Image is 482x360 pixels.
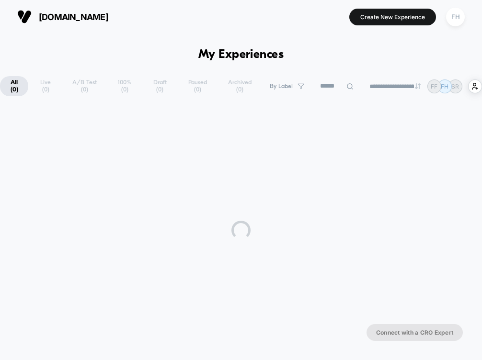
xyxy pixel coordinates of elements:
[39,12,108,22] span: [DOMAIN_NAME]
[270,83,293,90] span: By Label
[14,9,111,24] button: [DOMAIN_NAME]
[451,83,459,90] p: SR
[367,324,463,341] button: Connect with a CRO Expert
[431,83,437,90] p: FF
[198,48,284,62] h1: My Experiences
[349,9,436,25] button: Create New Experience
[17,10,32,24] img: Visually logo
[415,83,421,89] img: end
[441,83,448,90] p: FH
[446,8,465,26] div: FH
[443,7,468,27] button: FH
